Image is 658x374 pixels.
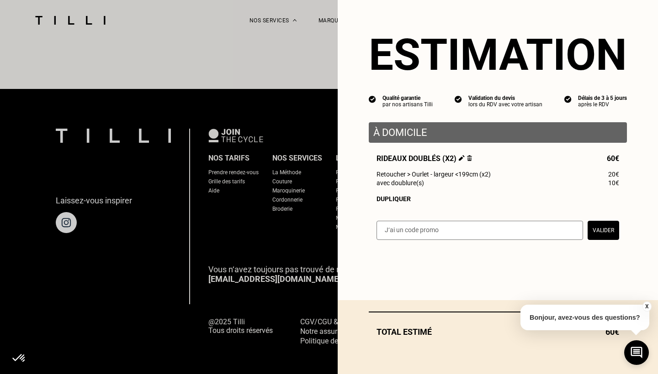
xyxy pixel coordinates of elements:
[642,301,651,312] button: X
[578,95,627,101] div: Délais de 3 à 5 jours
[467,155,472,161] img: Supprimer
[564,95,572,103] img: icon list info
[578,101,627,108] div: après le RDV
[608,179,619,187] span: 10€
[377,179,424,187] span: avec doublure(s)
[455,95,462,103] img: icon list info
[373,127,622,138] p: À domicile
[369,29,627,80] section: Estimation
[377,171,491,178] span: Retoucher > Ourlet - largeur <199cm (x2)
[369,327,627,337] div: Total estimé
[459,155,465,161] img: Éditer
[608,171,619,178] span: 20€
[377,195,619,203] div: Dupliquer
[377,154,472,163] span: Rideaux doublés (x2)
[369,95,376,103] img: icon list info
[607,154,619,163] span: 60€
[588,221,619,240] button: Valider
[382,101,433,108] div: par nos artisans Tilli
[468,101,542,108] div: lors du RDV avec votre artisan
[382,95,433,101] div: Qualité garantie
[468,95,542,101] div: Validation du devis
[520,305,649,330] p: Bonjour, avez-vous des questions?
[377,221,583,240] input: J‘ai un code promo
